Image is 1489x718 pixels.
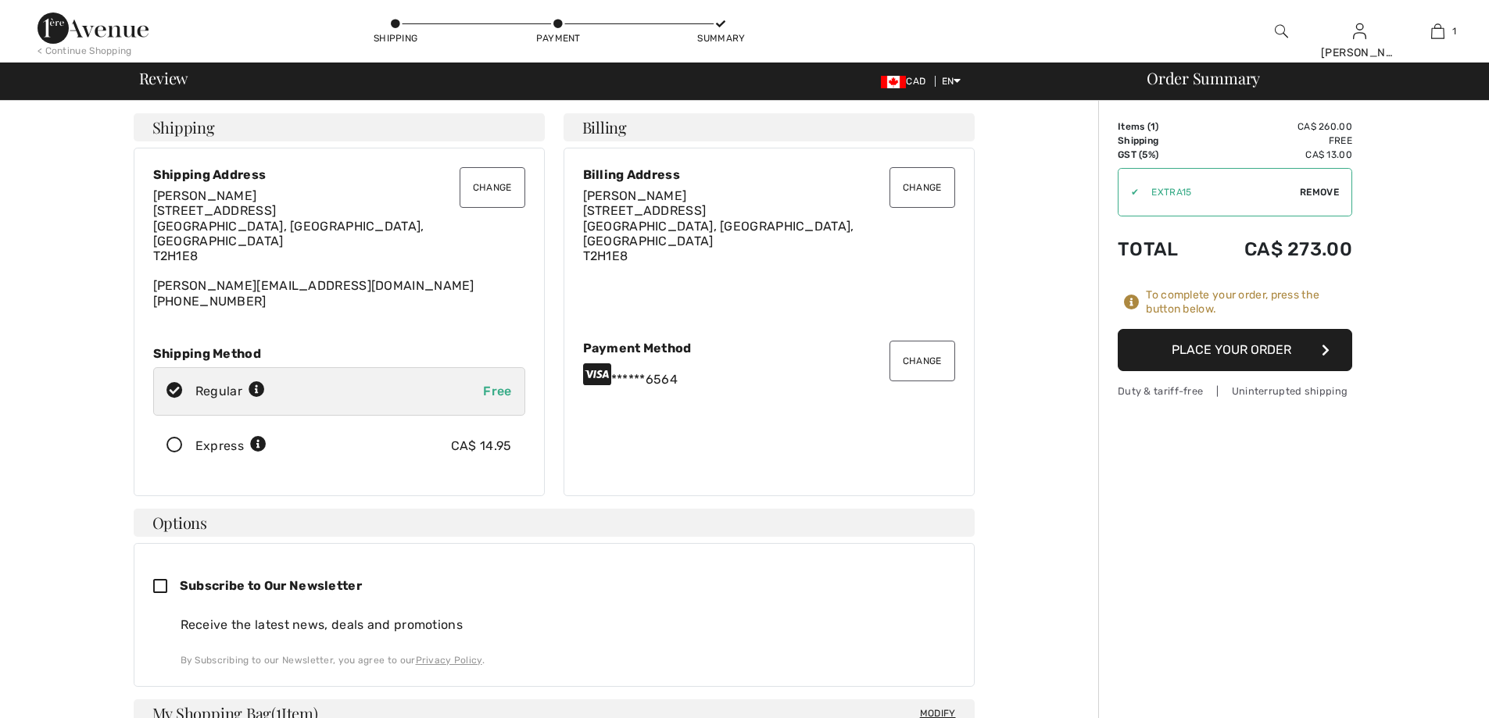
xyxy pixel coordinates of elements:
span: 1 [1452,24,1456,38]
td: Shipping [1118,134,1202,148]
div: Regular [195,382,265,401]
span: Subscribe to Our Newsletter [180,578,362,593]
button: Change [889,167,955,208]
span: Billing [582,120,627,135]
div: Shipping Method [153,346,525,361]
a: Privacy Policy [416,655,482,666]
span: Review [139,70,188,86]
div: Order Summary [1128,70,1480,86]
td: Items ( ) [1118,120,1202,134]
input: Promo code [1139,169,1300,216]
img: 1ère Avenue [38,13,149,44]
button: Change [460,167,525,208]
img: Canadian Dollar [881,76,906,88]
a: 1 [1399,22,1476,41]
button: Change [889,341,955,381]
button: Place Your Order [1118,329,1352,371]
div: CA$ 14.95 [451,437,512,455]
span: CAD [881,76,932,87]
div: Receive the latest news, deals and promotions [181,616,955,634]
span: [PERSON_NAME] [153,188,257,203]
div: To complete your order, press the button below. [1146,288,1352,316]
td: Total [1118,223,1202,276]
span: EN [942,76,961,87]
span: [STREET_ADDRESS] [GEOGRAPHIC_DATA], [GEOGRAPHIC_DATA], [GEOGRAPHIC_DATA] T2H1E8 [153,203,424,263]
span: [STREET_ADDRESS] [GEOGRAPHIC_DATA], [GEOGRAPHIC_DATA], [GEOGRAPHIC_DATA] T2H1E8 [583,203,854,263]
td: CA$ 260.00 [1202,120,1352,134]
td: CA$ 13.00 [1202,148,1352,162]
span: 1 [1151,121,1155,132]
div: Billing Address [583,167,955,182]
span: [PERSON_NAME] [583,188,687,203]
span: Shipping [152,120,215,135]
h4: Options [134,509,975,537]
td: CA$ 273.00 [1202,223,1352,276]
div: ✔ [1119,185,1139,199]
img: My Bag [1431,22,1444,41]
img: search the website [1275,22,1288,41]
div: Payment [535,31,582,45]
div: Duty & tariff-free | Uninterrupted shipping [1118,384,1352,398]
div: Shipping Address [153,167,525,182]
div: Express [195,437,267,455]
div: By Subscribing to our Newsletter, you agree to our . [181,653,955,667]
a: Sign In [1353,23,1366,38]
span: Free [483,384,511,398]
div: < Continue Shopping [38,44,132,58]
td: GST (5%) [1118,148,1202,162]
div: [PERSON_NAME] [1321,45,1398,61]
div: Payment Method [583,341,955,355]
div: [PERSON_NAME][EMAIL_ADDRESS][DOMAIN_NAME] [PHONE_NUMBER] [153,188,525,309]
img: My Info [1353,22,1366,41]
div: Summary [697,31,744,45]
td: Free [1202,134,1352,148]
span: Remove [1300,185,1339,199]
div: Shipping [372,31,419,45]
